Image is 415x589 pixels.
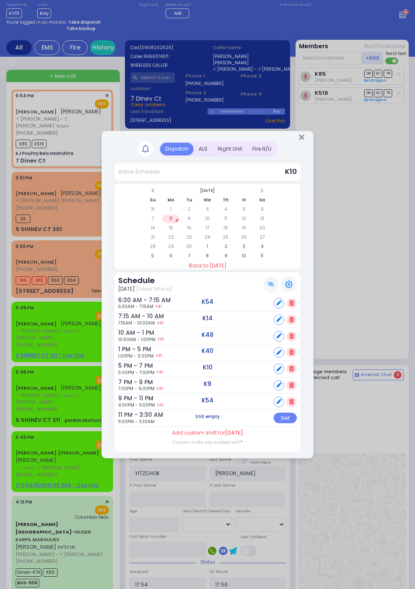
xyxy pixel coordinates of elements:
[118,336,155,343] span: 10:00AM - 1:00PM
[118,320,155,326] span: 7:15AM - 10:00AM
[162,205,180,214] td: 1
[162,242,180,251] td: 29
[274,413,297,423] div: Set
[162,187,253,195] th: Select Month
[162,224,180,232] td: 15
[225,429,243,436] span: [DATE]
[235,233,253,242] td: 26
[118,353,154,359] span: 1:00PM - 5:00PM
[157,369,163,376] a: Edit
[254,242,271,251] td: 4
[203,364,213,371] h5: K10
[202,397,213,404] h5: K54
[254,196,271,204] th: Sa
[202,347,213,355] h5: K40
[254,215,271,223] td: 13
[202,298,213,306] h5: K54
[235,252,253,260] td: 10
[217,205,235,214] td: 4
[180,252,198,260] td: 7
[247,143,277,155] div: Fire N/U
[118,303,153,310] span: 6:30AM - 7:15AM
[118,385,155,392] span: 7:00PM - 9:00PM
[118,362,141,369] h6: 5 PM - 7 PM
[158,402,163,408] a: Edit
[254,224,271,232] td: 20
[162,252,180,260] td: 6
[172,439,243,446] label: Custom shifts are marked with
[254,233,271,242] td: 27
[136,285,172,293] span: (טו אלול תשפה)
[217,242,235,251] td: 2
[118,418,155,425] span: 11:00PM - 3:30AM
[144,224,161,232] td: 14
[199,252,216,260] td: 8
[217,196,235,204] th: Th
[217,215,235,223] td: 11
[118,379,141,386] h6: 7 PM - 9 PM
[299,133,304,141] button: Close
[199,224,216,232] td: 17
[260,188,264,193] span: Next Month
[235,242,253,251] td: 3
[118,276,172,285] h3: Schedule
[180,224,198,232] td: 16
[144,233,161,242] td: 21
[156,303,162,310] a: Edit
[118,329,141,336] h6: 10 AM - 1 PM
[180,196,198,204] th: Tu
[194,143,213,155] div: ALS
[144,196,161,204] th: Su
[118,168,160,176] div: Active Schedule
[235,215,253,223] td: 12
[157,385,163,392] a: Edit
[202,315,213,322] h5: K14
[162,215,180,223] td: 8
[144,215,161,223] td: 7
[180,205,198,214] td: 2
[144,205,161,214] td: 31
[118,346,141,353] h6: 1 PM - 5 PM
[217,252,235,260] td: 9
[254,252,271,260] td: 11
[156,353,162,359] a: Edit
[118,411,141,418] h6: 11 PM - 3:30 AM
[180,242,198,251] td: 30
[235,224,253,232] td: 19
[114,262,301,270] a: Back to [DATE]
[254,205,271,214] td: 6
[199,242,216,251] td: 1
[199,205,216,214] td: 3
[118,313,141,320] h6: 7:15 AM - 10 AM
[285,167,297,176] span: K10
[118,369,155,376] span: 5:00PM - 7:00PM
[118,395,141,402] h6: 9 PM - 11 PM
[180,215,198,223] td: 9
[195,414,220,419] h5: Still empty
[235,196,253,204] th: Fr
[158,336,164,343] a: Edit
[162,196,180,204] th: Mo
[217,233,235,242] td: 25
[213,143,247,155] div: Night Unit
[199,215,216,223] td: 10
[162,233,180,242] td: 22
[235,205,253,214] td: 5
[158,320,163,326] a: Edit
[204,380,211,388] h5: K9
[118,297,141,304] h6: 6:30 AM - 7:15 AM
[160,143,194,155] div: Dispatch
[199,196,216,204] th: We
[202,331,213,339] h5: K48
[180,233,198,242] td: 23
[151,188,155,193] span: Previous Month
[118,402,155,408] span: 9:00PM - 11:00PM
[199,233,216,242] td: 24
[118,285,135,293] span: [DATE]
[217,224,235,232] td: 18
[172,429,243,437] label: Add custom shift for
[144,242,161,251] td: 28
[144,252,161,260] td: 5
